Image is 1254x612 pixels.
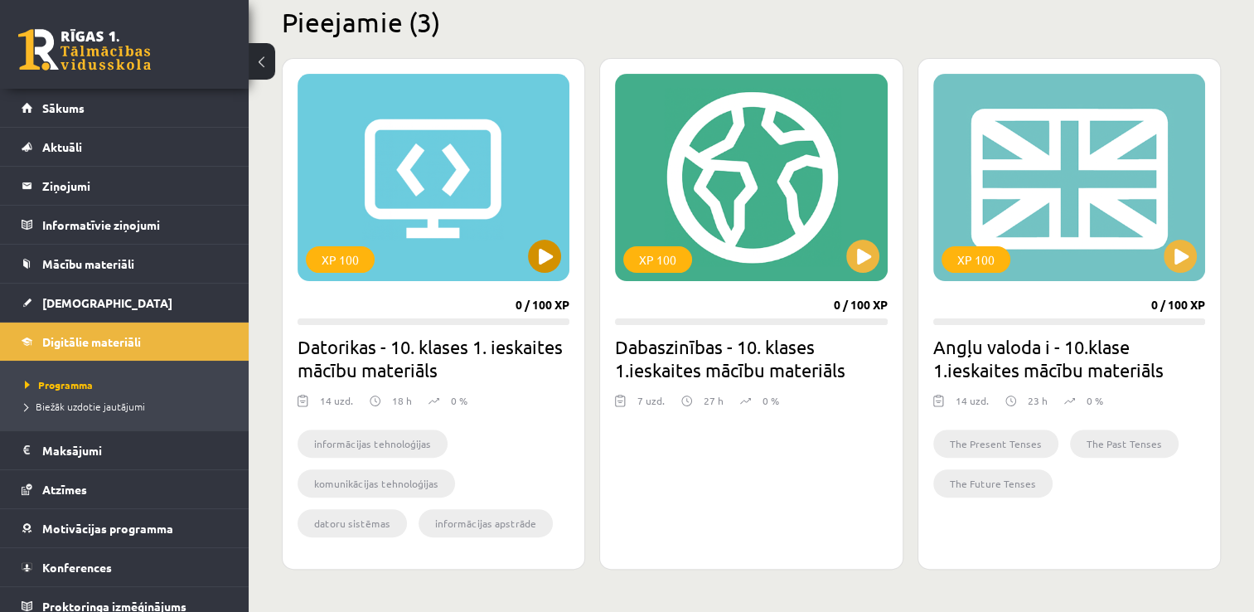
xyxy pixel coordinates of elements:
span: Aktuāli [42,139,82,154]
span: Programma [25,378,93,391]
li: The Future Tenses [933,469,1053,498]
div: XP 100 [942,246,1010,273]
p: 0 % [451,393,467,408]
h2: Angļu valoda i - 10.klase 1.ieskaites mācību materiāls [933,335,1205,381]
li: The Present Tenses [933,430,1058,458]
div: XP 100 [623,246,692,273]
div: 14 uzd. [956,393,989,418]
h2: Pieejamie (3) [282,6,1221,38]
p: 0 % [1087,393,1103,408]
li: datoru sistēmas [298,509,407,537]
a: Rīgas 1. Tālmācības vidusskola [18,29,151,70]
a: Informatīvie ziņojumi [22,206,228,244]
p: 23 h [1028,393,1048,408]
a: Motivācijas programma [22,509,228,547]
li: komunikācijas tehnoloģijas [298,469,455,498]
a: Atzīmes [22,470,228,508]
legend: Informatīvie ziņojumi [42,206,228,244]
p: 27 h [704,393,724,408]
a: Konferences [22,548,228,586]
a: Mācību materiāli [22,245,228,283]
span: Atzīmes [42,482,87,497]
li: informācijas apstrāde [419,509,553,537]
a: Digitālie materiāli [22,323,228,361]
legend: Maksājumi [42,431,228,469]
span: Mācību materiāli [42,256,134,271]
span: Biežāk uzdotie jautājumi [25,400,145,413]
a: Programma [25,377,232,392]
a: Maksājumi [22,431,228,469]
li: The Past Tenses [1070,430,1179,458]
span: Sākums [42,100,85,115]
li: informācijas tehnoloģijas [298,430,448,458]
span: [DEMOGRAPHIC_DATA] [42,295,172,310]
p: 0 % [763,393,779,408]
a: Biežāk uzdotie jautājumi [25,399,232,414]
p: 18 h [392,393,412,408]
span: Digitālie materiāli [42,334,141,349]
a: Aktuāli [22,128,228,166]
a: Ziņojumi [22,167,228,205]
div: 14 uzd. [320,393,353,418]
h2: Datorikas - 10. klases 1. ieskaites mācību materiāls [298,335,569,381]
legend: Ziņojumi [42,167,228,205]
h2: Dabaszinības - 10. klases 1.ieskaites mācību materiāls [615,335,887,381]
div: 7 uzd. [637,393,665,418]
a: [DEMOGRAPHIC_DATA] [22,284,228,322]
div: XP 100 [306,246,375,273]
span: Motivācijas programma [42,521,173,536]
span: Konferences [42,560,112,575]
a: Sākums [22,89,228,127]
